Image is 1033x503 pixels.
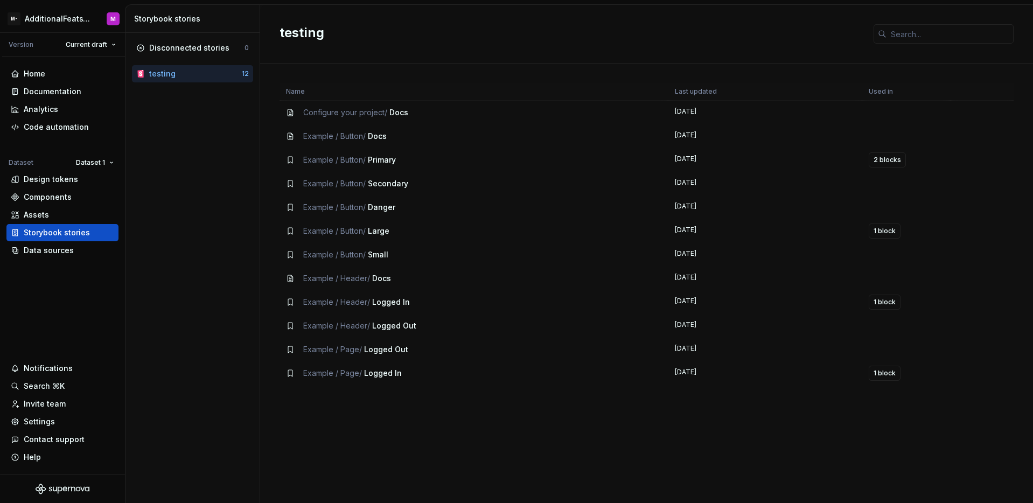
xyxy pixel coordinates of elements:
td: [DATE] [668,219,862,243]
td: [DATE] [668,290,862,314]
span: 1 block [874,369,896,378]
div: Notifications [24,363,73,374]
a: testing12 [132,65,253,82]
th: Name [280,83,668,101]
span: Danger [368,202,395,212]
span: Example / Header / [303,297,370,306]
div: 0 [245,44,249,52]
span: 1 block [874,227,896,235]
button: Search ⌘K [6,378,118,395]
div: Version [9,40,33,49]
div: Analytics [24,104,58,115]
h2: testing [280,24,861,41]
div: Invite team [24,399,66,409]
a: Analytics [6,101,118,118]
a: Settings [6,413,118,430]
span: Example / Button / [303,202,366,212]
a: Storybook stories [6,224,118,241]
button: Contact support [6,431,118,448]
button: M-AdditionalFeatsTestM [2,7,123,30]
span: Small [368,250,388,259]
div: Settings [24,416,55,427]
button: 1 block [869,295,901,310]
button: 1 block [869,223,901,239]
td: [DATE] [668,338,862,361]
span: Example / Button / [303,131,366,141]
div: 12 [242,69,249,78]
div: Disconnected stories [149,43,229,53]
th: Used in [862,83,950,101]
div: Storybook stories [24,227,90,238]
a: Assets [6,206,118,223]
a: Code automation [6,118,118,136]
span: Example / Header / [303,321,370,330]
span: Logged Out [364,345,408,354]
td: [DATE] [668,172,862,195]
input: Search... [887,24,1014,44]
span: 2 blocks [874,156,901,164]
span: Logged In [364,368,402,378]
a: Components [6,188,118,206]
div: Help [24,452,41,463]
div: M- [8,12,20,25]
button: 2 blocks [869,152,906,167]
span: Example / Button / [303,179,366,188]
div: Assets [24,209,49,220]
div: Code automation [24,122,89,132]
span: Dataset 1 [76,158,105,167]
th: Last updated [668,83,862,101]
button: Dataset 1 [71,155,118,170]
button: Current draft [61,37,121,52]
div: Dataset [9,158,33,167]
td: [DATE] [668,361,862,385]
button: 1 block [869,366,901,381]
span: Example / Page / [303,368,362,378]
span: Example / Button / [303,226,366,235]
div: Storybook stories [134,13,255,24]
a: Disconnected stories0 [132,39,253,57]
span: Example / Page / [303,345,362,354]
td: [DATE] [668,101,862,125]
div: Data sources [24,245,74,256]
td: [DATE] [668,124,862,148]
div: M [110,15,116,23]
td: [DATE] [668,314,862,338]
td: [DATE] [668,267,862,290]
div: testing [149,68,176,79]
a: Invite team [6,395,118,413]
span: Example / Header / [303,274,370,283]
div: Home [24,68,45,79]
span: Configure your project / [303,108,387,117]
span: Docs [368,131,387,141]
span: Logged Out [372,321,416,330]
a: Data sources [6,242,118,259]
a: Design tokens [6,171,118,188]
span: Secondary [368,179,408,188]
div: Search ⌘K [24,381,65,392]
span: Large [368,226,389,235]
span: Docs [372,274,391,283]
div: Components [24,192,72,202]
td: [DATE] [668,195,862,219]
td: [DATE] [668,243,862,267]
div: Contact support [24,434,85,445]
span: Current draft [66,40,107,49]
span: Docs [389,108,408,117]
div: AdditionalFeatsTest [25,13,94,24]
a: Home [6,65,118,82]
td: [DATE] [668,148,862,172]
button: Notifications [6,360,118,377]
span: 1 block [874,298,896,306]
svg: Supernova Logo [36,484,89,494]
span: Example / Button / [303,250,366,259]
div: Documentation [24,86,81,97]
span: Example / Button / [303,155,366,164]
div: Design tokens [24,174,78,185]
button: Help [6,449,118,466]
span: Primary [368,155,396,164]
span: Logged In [372,297,410,306]
a: Documentation [6,83,118,100]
